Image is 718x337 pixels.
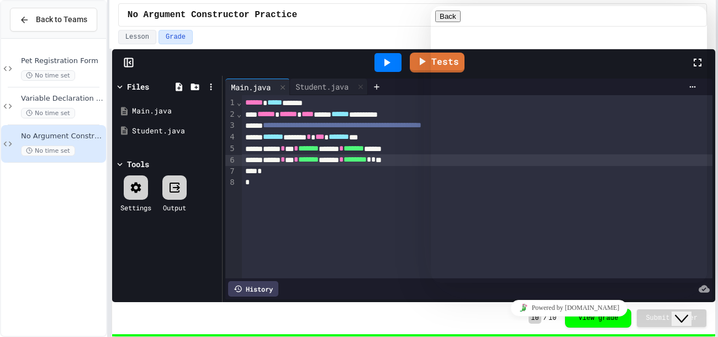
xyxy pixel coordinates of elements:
span: Variable Declaration Practice [21,94,104,103]
span: Fold line [236,98,242,107]
div: Student.java [132,126,218,137]
div: 4 [225,132,236,143]
div: 6 [225,155,236,167]
div: 7 [225,166,236,177]
div: Settings [120,203,151,212]
span: No time set [21,146,75,156]
div: Student.java [290,79,368,95]
span: No Argument Constructor Practice [21,132,104,141]
span: Pet Registration Form [21,56,104,66]
span: No time set [21,70,75,81]
span: Fold line [236,110,242,118]
div: Main.java [132,106,218,117]
div: Tools [127,158,149,170]
iframe: chat widget [431,6,707,283]
button: Lesson [118,30,156,44]
span: Back to Teams [36,14,87,25]
div: Main.java [225,81,276,93]
div: 3 [225,120,236,132]
div: Main.java [225,79,290,95]
iframe: chat widget [431,295,707,320]
div: Student.java [290,81,354,92]
div: Output [163,203,186,212]
div: 8 [225,177,236,188]
div: 5 [225,143,236,155]
a: Tests [410,53,464,72]
span: No Argument Constructor Practice [128,8,297,22]
span: No time set [21,108,75,118]
button: Grade [159,30,193,44]
div: History [228,281,278,297]
iframe: chat widget [672,293,707,326]
button: Back to Teams [10,8,97,32]
div: 1 [225,97,236,109]
div: 2 [225,109,236,121]
div: Files [127,81,149,92]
